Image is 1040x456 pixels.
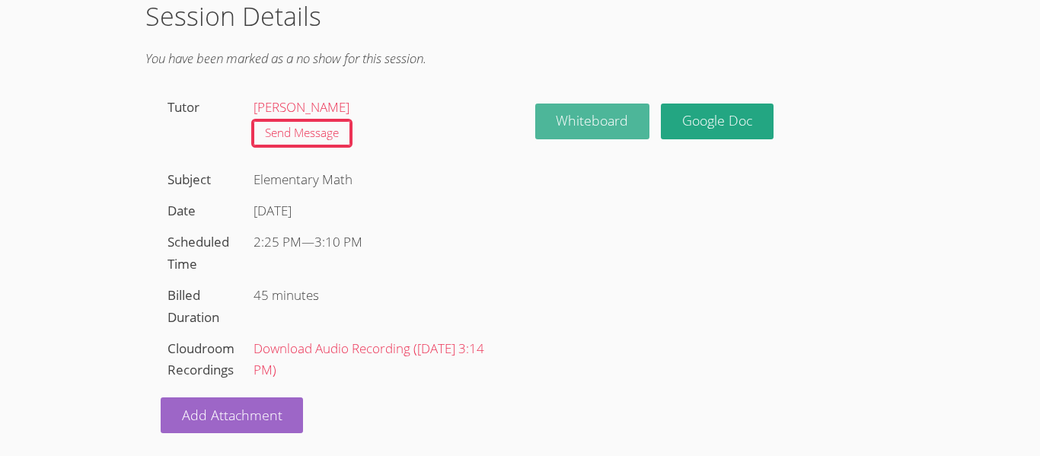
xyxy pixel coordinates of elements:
[167,202,196,219] label: Date
[254,98,349,116] a: [PERSON_NAME]
[167,286,219,326] label: Billed Duration
[254,340,484,379] a: Download Audio Recording ([DATE] 3:14 PM)
[661,104,774,139] a: Google Doc
[535,104,650,139] button: Whiteboard
[254,231,498,254] div: —
[254,200,498,222] div: [DATE]
[167,98,199,116] label: Tutor
[254,233,301,250] span: 2:25 PM
[167,233,229,273] label: Scheduled Time
[247,280,505,311] div: 45 minutes
[254,121,350,146] a: Send Message
[167,340,234,379] label: Cloudroom Recordings
[314,233,362,250] span: 3:10 PM
[247,164,505,196] div: Elementary Math
[161,397,304,433] a: Add Attachment
[167,171,211,188] label: Subject
[145,48,895,70] div: You have been marked as a no show for this session.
